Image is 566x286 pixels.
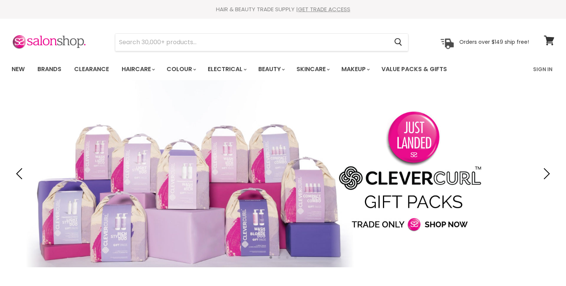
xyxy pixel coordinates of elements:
nav: Main [2,58,564,80]
a: Beauty [253,61,289,77]
button: Next [538,166,553,181]
a: Brands [32,61,67,77]
li: Page dot 3 [286,256,289,259]
ul: Main menu [6,58,491,80]
li: Page dot 4 [294,256,297,259]
a: Clearance [69,61,115,77]
a: Colour [161,61,201,77]
a: Haircare [116,61,159,77]
a: New [6,61,30,77]
a: Makeup [336,61,374,77]
li: Page dot 2 [278,256,280,259]
div: HAIR & BEAUTY TRADE SUPPLY | [2,6,564,13]
a: Sign In [529,61,557,77]
iframe: Gorgias live chat messenger [529,251,559,279]
input: Search [115,34,388,51]
form: Product [115,33,408,51]
a: Electrical [202,61,251,77]
a: GET TRADE ACCESS [298,5,350,13]
a: Skincare [291,61,334,77]
button: Previous [13,166,28,181]
button: Search [388,34,408,51]
li: Page dot 1 [270,256,272,259]
p: Orders over $149 ship free! [459,39,529,45]
a: Value Packs & Gifts [376,61,453,77]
